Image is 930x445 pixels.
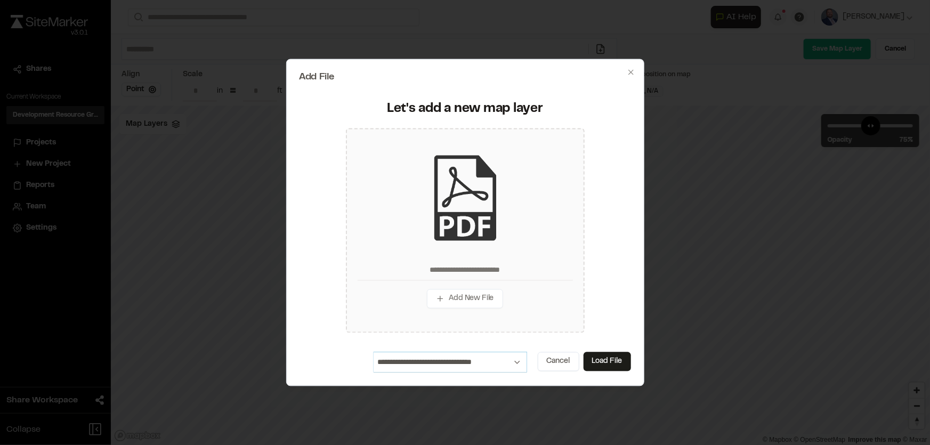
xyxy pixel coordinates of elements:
button: Add New File [427,289,503,308]
div: Add New File [346,128,585,333]
div: Let's add a new map layer [306,101,625,118]
button: Cancel [538,352,579,371]
img: pdf_black_icon.png [423,155,508,240]
h2: Add File [300,72,631,82]
button: Load File [584,352,631,371]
